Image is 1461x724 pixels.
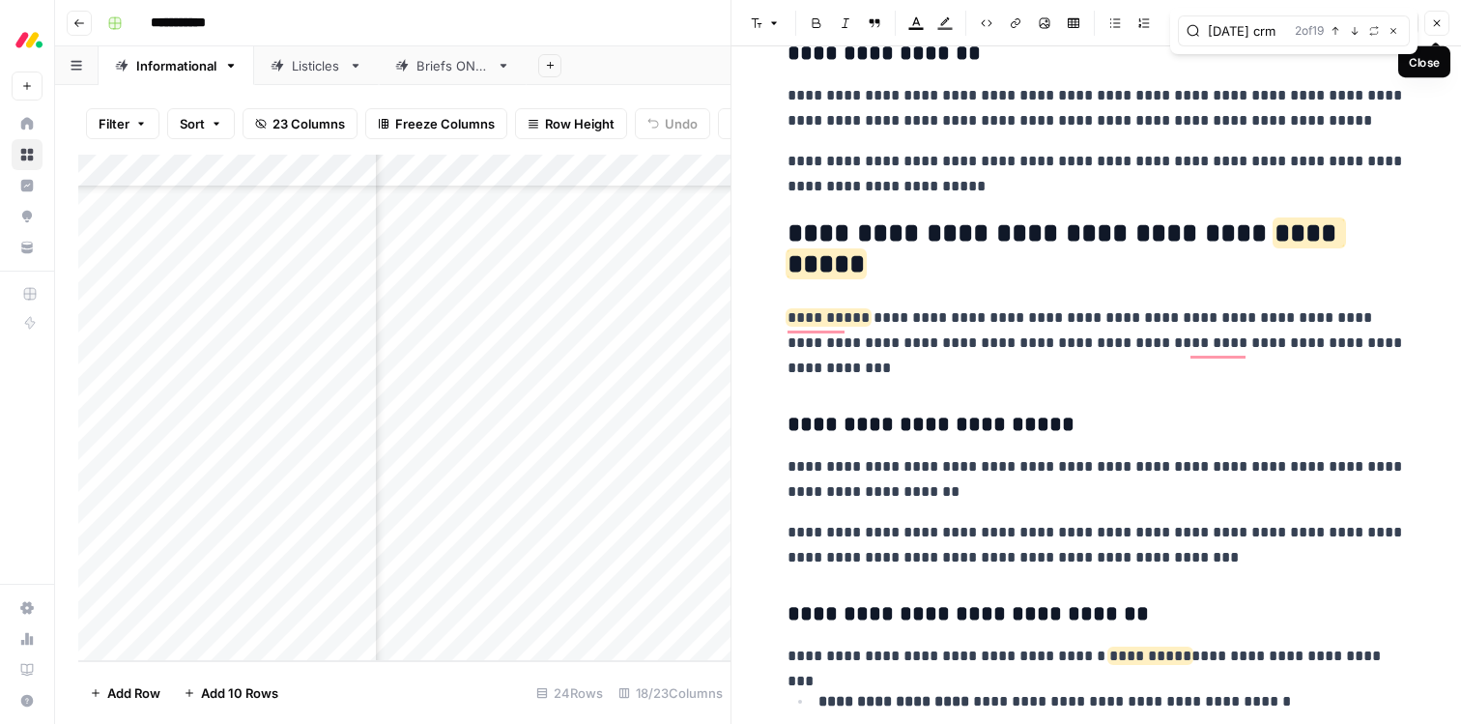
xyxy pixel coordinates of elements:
a: Listicles [254,46,379,85]
div: Close [1409,53,1440,71]
button: Workspace: Monday.com [12,15,43,64]
span: Add Row [107,683,160,703]
span: Add 10 Rows [201,683,278,703]
button: Add Row [78,678,172,709]
button: Add 10 Rows [172,678,290,709]
div: Briefs ONLY [416,56,489,75]
div: 18/23 Columns [611,678,730,709]
button: Sort [167,108,235,139]
a: Informational [99,46,254,85]
a: Browse [12,139,43,170]
span: Sort [180,114,205,133]
span: 2 of 19 [1295,22,1324,40]
a: Learning Hub [12,654,43,685]
input: Search [1208,21,1287,41]
button: Undo [635,108,710,139]
button: Filter [86,108,159,139]
a: Insights [12,170,43,201]
span: Undo [665,114,698,133]
a: Home [12,108,43,139]
a: Briefs ONLY [379,46,527,85]
button: 23 Columns [243,108,358,139]
span: Filter [99,114,129,133]
span: 23 Columns [272,114,345,133]
img: Monday.com Logo [12,22,46,57]
button: Help + Support [12,685,43,716]
span: Freeze Columns [395,114,495,133]
div: Listicles [292,56,341,75]
div: Informational [136,56,216,75]
div: 24 Rows [529,678,611,709]
button: Freeze Columns [365,108,507,139]
a: Opportunities [12,201,43,232]
a: Settings [12,593,43,623]
span: Row Height [545,114,615,133]
a: Your Data [12,232,43,263]
a: Usage [12,623,43,654]
button: Row Height [515,108,627,139]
